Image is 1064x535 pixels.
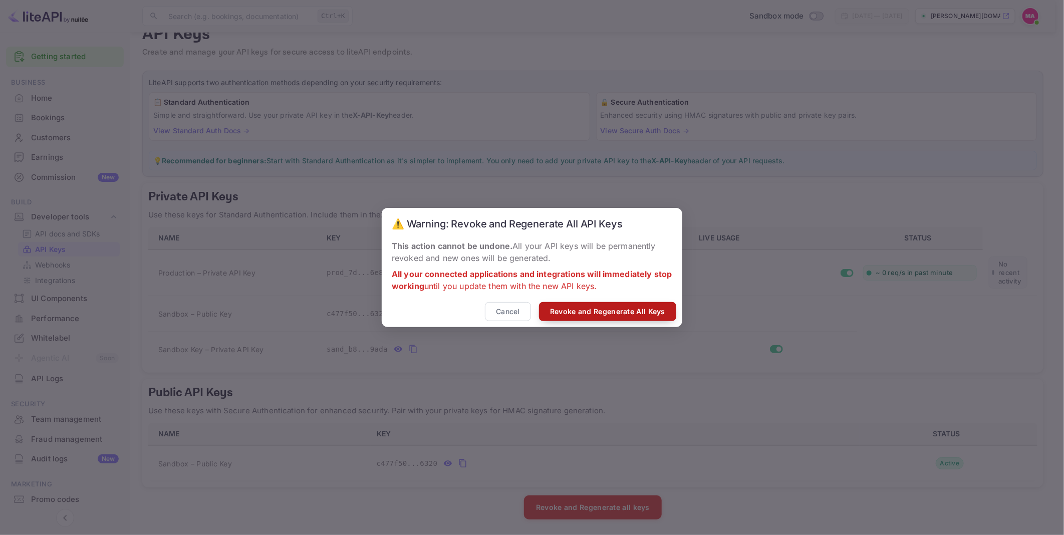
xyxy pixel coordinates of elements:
h2: ⚠️ Warning: Revoke and Regenerate All API Keys [382,208,682,240]
strong: This action cannot be undone. [392,241,512,251]
p: until you update them with the new API keys. [392,268,672,292]
button: Revoke and Regenerate All Keys [539,302,676,322]
button: Cancel [485,302,531,322]
strong: All your connected applications and integrations will immediately stop working [392,269,672,291]
p: All your API keys will be permanently revoked and new ones will be generated. [392,240,672,264]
